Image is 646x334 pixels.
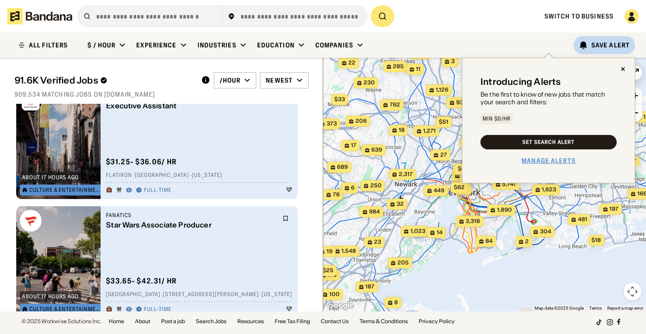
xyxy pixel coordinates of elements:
div: Executive Assistant [106,102,277,110]
span: 762 [390,101,400,109]
span: 481 [578,216,587,223]
span: $18 [591,237,601,243]
span: $25 [323,267,333,274]
span: 250 [370,182,382,190]
span: 932 [456,99,467,107]
span: 100 [329,291,340,298]
span: 304 [540,228,551,236]
span: $66 [458,165,469,172]
div: Companies [315,41,353,49]
span: $33 [334,96,345,102]
span: 1,271 [423,127,436,135]
a: About [135,319,150,324]
span: $51 [439,118,448,125]
div: Min $0/hr [483,116,511,121]
span: 22 [348,59,355,67]
span: 19 [327,248,332,255]
a: Report a map error [607,306,643,311]
span: 3 [451,58,455,65]
a: Free Tax Filing [275,319,310,324]
a: Privacy Policy [419,319,455,324]
a: Terms (opens in new tab) [589,306,602,311]
div: about 17 hours ago [22,175,79,180]
span: 23 [374,238,381,246]
a: Resources [237,319,264,324]
div: Star Wars Associate Producer [106,221,277,229]
div: Culture & Entertainment [29,187,102,193]
span: 5,747 [502,181,517,188]
a: Post a job [161,319,185,324]
div: Save Alert [591,41,630,49]
span: 285 [393,63,404,70]
a: Open this area in Google Maps (opens a new window) [325,300,355,311]
span: 449 [434,187,444,195]
span: 1,623 [542,186,556,194]
div: Fanatics [106,212,277,219]
div: about 17 hours ago [22,294,79,299]
div: $ 33.65 - $42.31 / hr [106,276,177,286]
span: 373 [327,120,337,128]
div: Be the first to know of new jobs that match your search and filters: [480,91,617,106]
div: Introducing Alerts [480,76,561,87]
span: 2,317 [399,171,413,178]
div: Full-time [144,306,171,313]
span: $62 [454,184,465,190]
div: $ / hour [88,41,115,49]
button: Map camera controls [623,283,641,301]
img: Fanatics logo [20,210,42,232]
div: $ 31.25 - $36.06 / hr [106,157,177,167]
div: Culture & Entertainment [29,306,102,312]
span: 17 [351,142,356,149]
span: 984 [369,208,380,216]
span: 76 [333,191,340,199]
span: Map data ©2025 Google [535,306,584,311]
div: /hour [220,76,241,84]
a: Contact Us [321,319,349,324]
div: Flatiron · [GEOGRAPHIC_DATA] · [US_STATE] [106,172,292,179]
span: 1,548 [341,247,356,255]
span: 11 [416,65,420,73]
div: Education [257,41,295,49]
div: Set Search Alert [522,139,574,145]
div: Newest [266,76,293,84]
span: 1,023 [411,227,425,235]
div: © 2025 Workwise Solutions Inc. [22,319,102,324]
a: Search Jobs [196,319,226,324]
span: 8 [394,299,398,306]
div: 91.6K Verified Jobs [14,75,194,86]
span: 32 [397,200,404,208]
a: Terms & Conditions [360,319,408,324]
span: 689 [337,163,348,171]
div: 909,534 matching jobs on [DOMAIN_NAME] [14,90,309,98]
span: 230 [364,79,375,87]
span: 3,318 [466,218,480,225]
div: [GEOGRAPHIC_DATA] · [STREET_ADDRESS][PERSON_NAME] · [US_STATE] [106,291,292,298]
span: 2 [525,238,529,246]
span: 14 [437,229,443,237]
span: 205 [397,259,409,267]
a: Home [109,319,124,324]
span: 18 [399,126,405,134]
span: 1,126 [436,86,448,94]
span: 197 [609,205,618,213]
div: grid [14,104,309,311]
span: 206 [355,117,367,125]
span: 187 [365,283,374,291]
img: Bandana logotype [7,8,72,24]
span: 639 [371,146,382,154]
span: 84 [485,237,493,245]
span: 27 [440,151,447,159]
div: ALL FILTERS [29,42,68,48]
a: Switch to Business [544,12,614,20]
img: Google [325,300,355,311]
div: Full-time [144,187,171,194]
span: 6 [351,184,355,192]
div: Industries [198,41,236,49]
div: Experience [136,41,176,49]
a: Manage Alerts [521,157,576,165]
span: 1,890 [497,206,512,214]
